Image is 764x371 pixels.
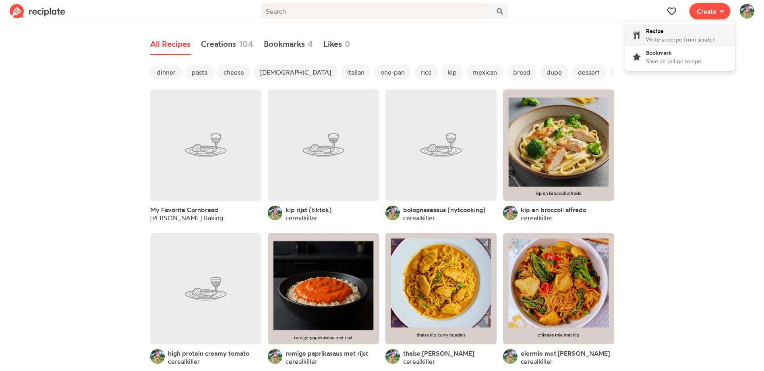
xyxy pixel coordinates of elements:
[150,206,218,214] a: My Favorite Cornbread
[150,349,165,364] img: User's avatar
[403,349,474,357] a: thaise [PERSON_NAME]
[345,38,350,50] span: 0
[521,349,610,357] a: eiermie met [PERSON_NAME]
[385,349,400,364] img: User's avatar
[201,34,253,55] a: Creations104
[323,34,350,55] a: Likes0
[646,49,672,56] span: Bookmark
[571,65,606,80] span: dessert
[507,65,537,80] span: bread
[239,38,253,50] span: 104
[740,4,754,19] img: User's avatar
[441,65,463,80] span: kip
[264,34,313,55] a: Bookmarks4
[374,65,411,80] span: one-pan
[150,214,223,222] div: [PERSON_NAME] Baking
[414,65,438,80] span: rice
[150,34,190,55] a: All Recipes
[403,214,435,222] a: cerealkiller
[286,349,368,357] a: romige paprikasaus met rijst
[10,4,65,19] img: Reciplate
[185,65,214,80] span: pasta
[689,3,730,19] button: Create
[403,357,435,365] a: cerealkiller
[286,357,317,365] a: cerealkiller
[385,206,400,220] img: User's avatar
[217,65,251,80] span: cheese
[341,65,371,80] span: italian
[286,214,317,222] a: cerealkiller
[540,65,568,80] span: dupe
[625,24,735,46] a: RecipeWrite a recipe from scratch
[646,27,664,34] span: Recipe
[403,206,486,214] a: bolognesesaus (nytcooking)
[646,36,716,43] span: Write a recipe from scratch
[503,206,518,220] img: User's avatar
[521,214,553,222] a: cerealkiller
[261,3,491,19] input: Search
[168,357,200,365] a: cerealkiller
[466,65,503,80] span: mexican
[646,58,701,65] span: Save an online recipe
[286,206,332,214] a: kip rijst (tiktok)
[521,357,553,365] a: cerealkiller
[254,65,337,80] span: [DEMOGRAPHIC_DATA]
[697,6,716,16] span: Create
[609,65,686,80] span: the green roasting tin
[168,349,249,357] a: high protein creamy tomato
[521,206,586,214] a: kip en broccoli alfredo
[308,38,313,50] span: 4
[268,349,282,364] img: User's avatar
[503,349,518,364] img: User's avatar
[150,65,182,80] span: dinner
[268,206,282,220] img: User's avatar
